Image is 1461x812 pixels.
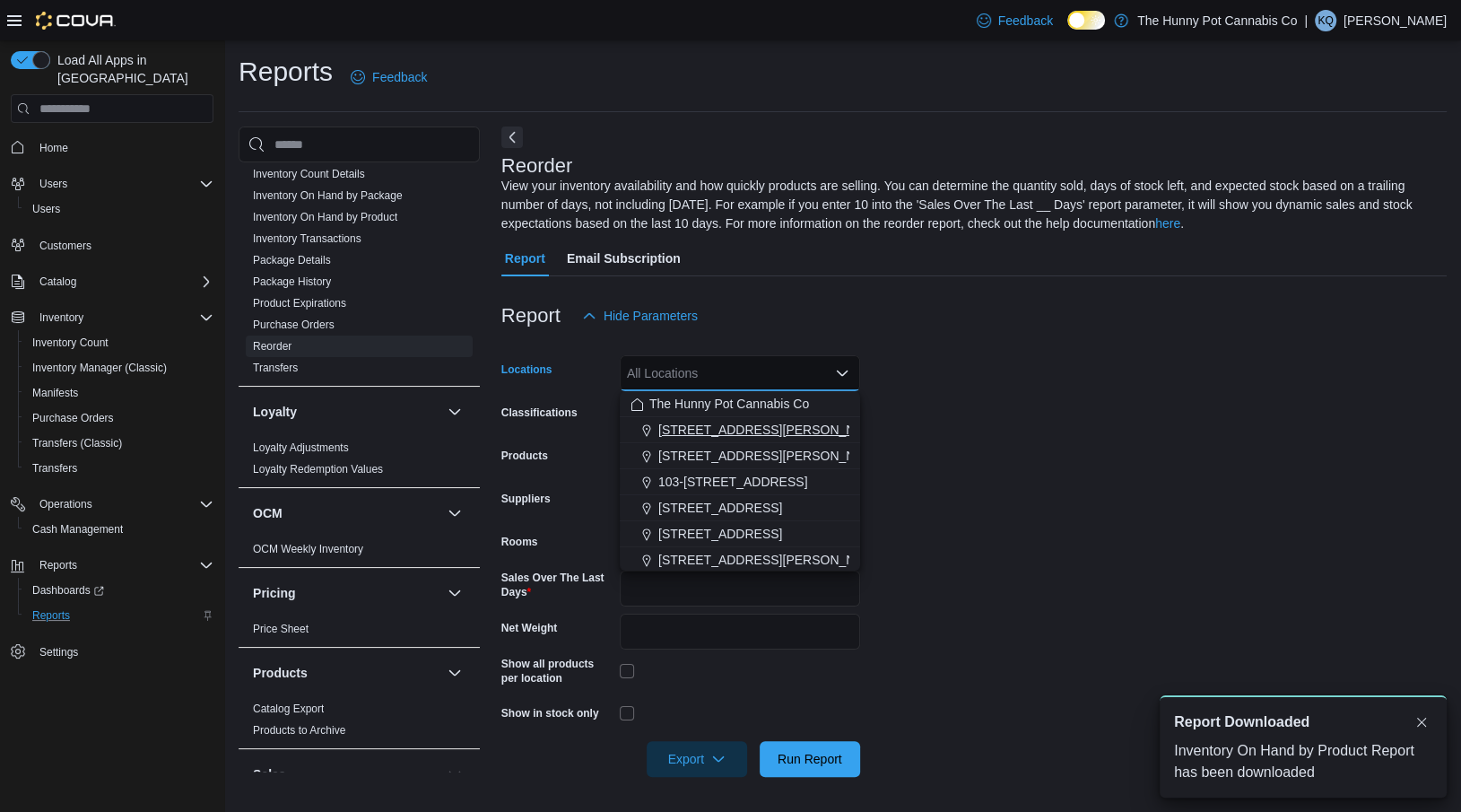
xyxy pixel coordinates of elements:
span: [STREET_ADDRESS][PERSON_NAME] [658,447,886,465]
span: Inventory Manager (Classic) [25,357,213,379]
a: Inventory Count [25,332,116,354]
span: Customers [39,239,91,253]
a: Package History [253,275,331,288]
button: OCM [253,504,440,522]
span: Customers [32,234,213,257]
span: Loyalty Redemption Values [253,462,383,476]
button: The Hunny Pot Cannabis Co [620,391,860,417]
span: Inventory Count [25,332,213,354]
h3: Reorder [501,155,572,177]
a: Transfers [25,458,84,479]
button: Pricing [253,584,440,602]
span: Product Expirations [253,296,346,310]
span: Purchase Orders [32,411,114,425]
span: Report [505,240,545,276]
span: Inventory [32,307,213,328]
a: Cash Management [25,519,130,540]
span: Products to Archive [253,723,345,738]
span: Reports [39,558,77,572]
span: Operations [39,497,92,511]
a: Inventory On Hand by Package [253,189,403,202]
span: Dark Mode [1067,30,1068,31]
button: 103-[STREET_ADDRESS] [620,469,860,495]
span: OCM Weekly Inventory [253,542,363,556]
span: Catalog [32,271,213,292]
span: Reports [32,554,213,576]
span: [STREET_ADDRESS][PERSON_NAME] [658,421,886,439]
label: Suppliers [501,492,551,506]
span: Loyalty Adjustments [253,441,349,455]
span: Home [39,141,68,155]
button: Sales [444,764,465,785]
span: Inventory Count [32,336,109,350]
span: [STREET_ADDRESS] [658,525,782,543]
div: Kobee Quinn [1315,10,1336,31]
span: Settings [39,645,78,659]
a: Purchase Orders [253,319,335,331]
button: Run Report [760,741,860,777]
button: [STREET_ADDRESS] [620,495,860,521]
label: Products [501,449,548,463]
a: Transfers [253,362,298,374]
span: Email Subscription [567,240,681,276]
span: Inventory [39,310,83,325]
nav: Complex example [11,127,213,712]
button: Transfers [18,456,221,481]
button: Settings [4,639,221,665]
button: Loyalty [253,403,440,421]
button: Purchase Orders [18,406,221,431]
button: Products [253,664,440,682]
a: Customers [32,235,99,257]
button: Manifests [18,380,221,406]
div: Notification [1174,712,1432,733]
label: Show all products per location [501,657,613,685]
label: Locations [501,362,552,377]
span: Users [25,198,213,220]
img: Cova [36,12,116,30]
span: Cash Management [32,522,123,537]
div: Products [239,698,480,748]
div: Inventory [239,120,480,386]
button: Users [18,196,221,222]
a: Loyalty Redemption Values [253,463,383,476]
button: Next [501,127,523,148]
a: OCM Weekly Inventory [253,543,363,555]
button: Inventory [32,307,91,328]
button: Hide Parameters [575,298,705,334]
button: Reports [18,603,221,628]
span: Load All Apps in [GEOGRAPHIC_DATA] [50,51,213,87]
button: Inventory Manager (Classic) [18,355,221,380]
a: Catalog Export [253,703,324,715]
a: Inventory On Hand by Product [253,211,397,223]
button: Inventory Count [18,330,221,355]
button: Customers [4,232,221,258]
button: Home [4,134,221,160]
div: Loyalty [239,437,480,487]
span: Feedback [372,68,427,86]
button: Cash Management [18,517,221,542]
a: Loyalty Adjustments [253,441,349,454]
label: Sales Over The Last Days [501,571,613,599]
p: [PERSON_NAME] [1344,10,1447,31]
a: Manifests [25,382,85,404]
p: The Hunny Pot Cannabis Co [1137,10,1297,31]
input: Dark Mode [1067,11,1105,30]
span: Catalog [39,275,76,289]
span: Users [39,177,67,191]
label: Rooms [501,535,538,549]
button: Users [32,173,74,195]
span: Cash Management [25,519,213,540]
a: Inventory Transactions [253,232,361,245]
span: [STREET_ADDRESS][PERSON_NAME] [658,551,886,569]
div: Pricing [239,618,480,647]
div: View your inventory availability and how quickly products are selling. You can determine the quan... [501,177,1438,233]
span: KQ [1318,10,1333,31]
button: Inventory [4,305,221,330]
a: Feedback [344,59,434,95]
a: Settings [32,642,85,663]
span: Price Sheet [253,622,309,636]
a: Reorder [253,340,291,353]
button: [STREET_ADDRESS] [620,521,860,547]
a: Home [32,137,75,159]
